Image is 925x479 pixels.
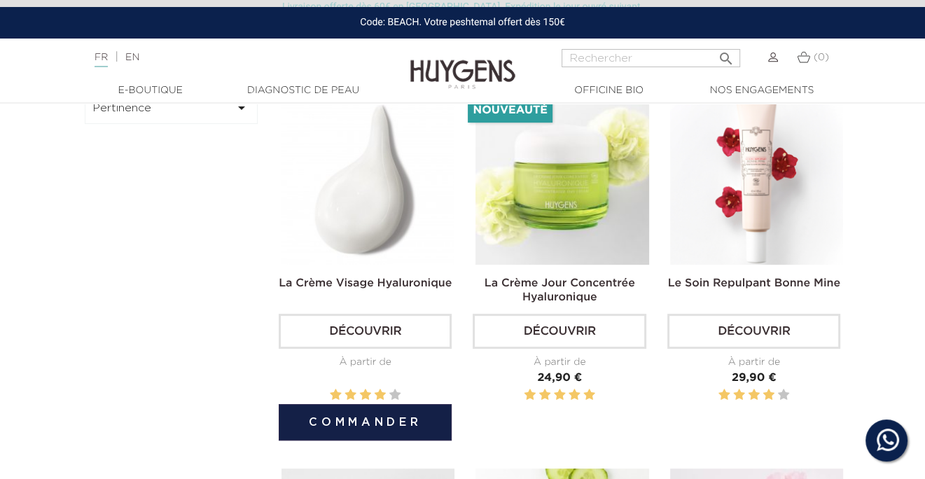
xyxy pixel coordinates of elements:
a: Nos engagements [692,83,832,98]
a: Découvrir [667,314,840,349]
label: 1 [330,387,341,404]
label: 2 [733,387,744,404]
div: À partir de [279,355,452,370]
a: E-Boutique [81,83,221,98]
button:  [714,45,739,64]
span: 24,90 € [537,373,582,384]
a: FR [95,53,108,67]
label: 5 [778,387,789,404]
img: Le Soin Repulpant Bonne Mine [670,92,843,265]
a: Le Soin Repulpant Bonne Mine [668,278,840,289]
a: La Crème Jour Concentrée Hyaluronique [485,278,635,303]
label: 1 [718,387,730,404]
label: 5 [583,387,594,404]
i:  [233,99,250,116]
label: 2 [539,387,550,404]
i:  [718,46,735,63]
button: Commander [279,404,452,440]
img: Huygens [410,37,515,91]
input: Rechercher [562,49,740,67]
label: 3 [360,387,371,404]
label: 4 [569,387,580,404]
label: 1 [524,387,536,404]
a: Diagnostic de peau [233,83,373,98]
a: Découvrir [279,314,452,349]
label: 3 [554,387,565,404]
img: La Crème Jour Concentrée Hyaluronique [475,92,648,265]
a: EN [125,53,139,62]
label: 2 [345,387,356,404]
span: (0) [814,53,829,62]
a: Officine Bio [539,83,679,98]
label: 4 [375,387,386,404]
div: À partir de [473,355,646,370]
a: Découvrir [473,314,646,349]
div: À partir de [667,355,840,370]
li: Nouveauté [468,99,552,123]
label: 3 [749,387,760,404]
span: 29,90 € [732,373,777,384]
label: 4 [763,387,774,404]
div: | [88,49,375,66]
a: La Crème Visage Hyaluronique [279,278,452,289]
label: 5 [389,387,401,404]
button: Pertinence [85,92,258,124]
